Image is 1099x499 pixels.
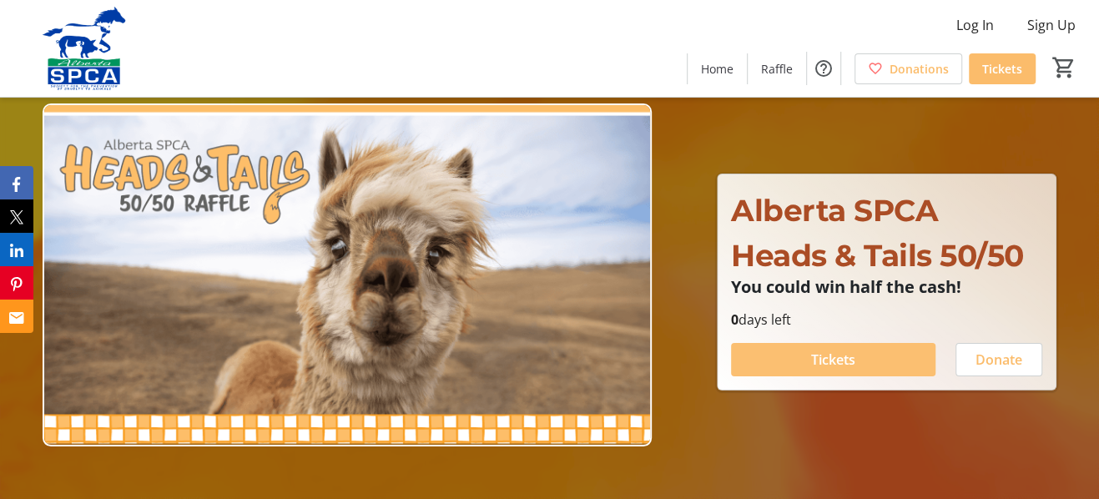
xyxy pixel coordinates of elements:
[969,53,1036,84] a: Tickets
[1049,53,1079,83] button: Cart
[811,350,855,370] span: Tickets
[731,310,739,329] span: 0
[43,103,652,446] img: Campaign CTA Media Photo
[955,343,1042,376] button: Donate
[731,343,935,376] button: Tickets
[854,53,962,84] a: Donations
[1014,12,1089,38] button: Sign Up
[1027,15,1076,35] span: Sign Up
[731,278,1042,296] p: You could win half the cash!
[807,52,840,85] button: Help
[731,310,1042,330] p: days left
[731,237,1024,274] span: Heads & Tails 50/50
[701,60,734,78] span: Home
[688,53,747,84] a: Home
[10,7,159,90] img: Alberta SPCA's Logo
[731,192,938,229] span: Alberta SPCA
[761,60,793,78] span: Raffle
[890,60,949,78] span: Donations
[975,350,1022,370] span: Donate
[943,12,1007,38] button: Log In
[982,60,1022,78] span: Tickets
[748,53,806,84] a: Raffle
[956,15,994,35] span: Log In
